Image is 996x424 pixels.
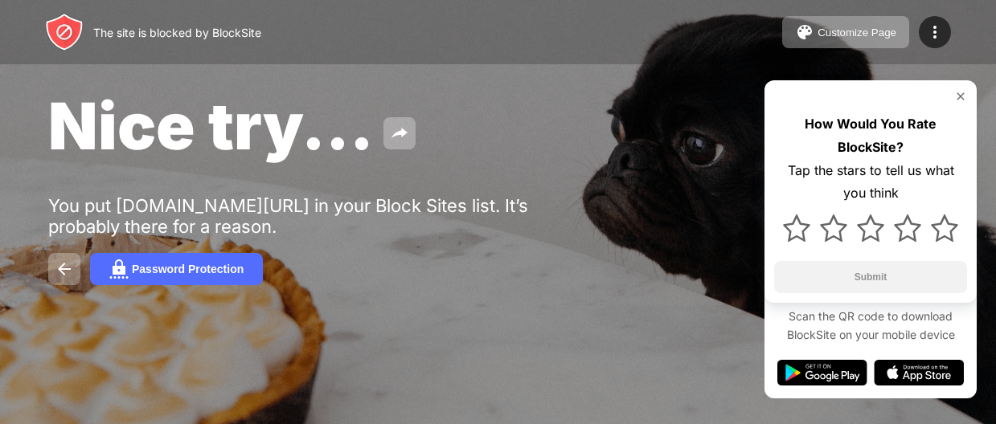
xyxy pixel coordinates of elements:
[109,259,129,279] img: password.svg
[774,112,967,159] div: How Would You Rate BlockSite?
[783,214,810,242] img: star.svg
[894,214,921,242] img: star.svg
[874,360,964,385] img: app-store.svg
[782,16,909,48] button: Customize Page
[774,261,967,293] button: Submit
[132,263,244,275] div: Password Protection
[55,259,74,279] img: back.svg
[93,26,261,39] div: The site is blocked by BlockSite
[857,214,884,242] img: star.svg
[390,124,409,143] img: share.svg
[48,195,545,237] div: You put [DOMAIN_NAME][URL] in your Block Sites list. It’s probably there for a reason.
[48,87,374,165] span: Nice try...
[818,26,896,39] div: Customize Page
[820,214,847,242] img: star.svg
[45,13,84,51] img: header-logo.svg
[90,253,263,285] button: Password Protection
[925,22,945,42] img: menu-icon.svg
[954,90,967,103] img: rate-us-close.svg
[777,360,867,385] img: google-play.svg
[774,159,967,206] div: Tap the stars to tell us what you think
[931,214,958,242] img: star.svg
[795,22,814,42] img: pallet.svg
